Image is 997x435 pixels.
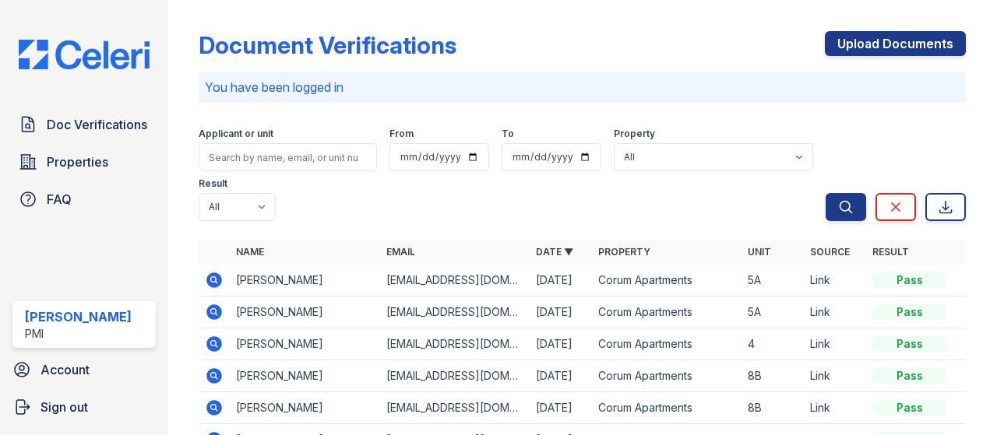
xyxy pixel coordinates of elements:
[230,392,379,424] td: [PERSON_NAME]
[872,304,947,320] div: Pass
[380,360,530,392] td: [EMAIL_ADDRESS][DOMAIN_NAME]
[25,307,132,326] div: [PERSON_NAME]
[230,360,379,392] td: [PERSON_NAME]
[872,368,947,384] div: Pass
[804,296,866,328] td: Link
[380,296,530,328] td: [EMAIL_ADDRESS][DOMAIN_NAME]
[825,31,966,56] a: Upload Documents
[804,360,866,392] td: Link
[25,326,132,342] div: PMI
[810,246,850,258] a: Source
[380,265,530,296] td: [EMAIL_ADDRESS][DOMAIN_NAME]
[804,265,866,296] td: Link
[502,128,514,140] label: To
[592,328,742,360] td: Corum Apartments
[12,109,156,140] a: Doc Verifications
[230,328,379,360] td: [PERSON_NAME]
[742,392,804,424] td: 8B
[47,190,72,209] span: FAQ
[380,392,530,424] td: [EMAIL_ADDRESS][DOMAIN_NAME]
[804,392,866,424] td: Link
[742,360,804,392] td: 8B
[199,177,227,190] label: Result
[47,115,147,134] span: Doc Verifications
[47,153,108,171] span: Properties
[872,272,947,288] div: Pass
[530,265,592,296] td: [DATE]
[199,31,456,59] div: Document Verifications
[199,143,377,171] input: Search by name, email, or unit number
[530,360,592,392] td: [DATE]
[592,296,742,328] td: Corum Apartments
[236,246,264,258] a: Name
[6,391,162,423] a: Sign out
[536,246,573,258] a: Date ▼
[230,265,379,296] td: [PERSON_NAME]
[230,296,379,328] td: [PERSON_NAME]
[6,40,162,69] img: CE_Logo_Blue-a8612792a0a2168367f1c8372b55b34899dd931a85d93a1a3d3e32e68fde9ad4.png
[872,336,947,352] div: Pass
[742,296,804,328] td: 5A
[530,392,592,424] td: [DATE]
[742,265,804,296] td: 5A
[614,128,655,140] label: Property
[530,296,592,328] td: [DATE]
[872,400,947,416] div: Pass
[12,184,156,215] a: FAQ
[389,128,414,140] label: From
[748,246,771,258] a: Unit
[41,360,90,379] span: Account
[872,246,909,258] a: Result
[598,246,650,258] a: Property
[804,328,866,360] td: Link
[592,392,742,424] td: Corum Apartments
[199,128,273,140] label: Applicant or unit
[742,328,804,360] td: 4
[12,146,156,177] a: Properties
[205,78,960,96] p: You have been logged in
[386,246,415,258] a: Email
[380,328,530,360] td: [EMAIL_ADDRESS][DOMAIN_NAME]
[530,328,592,360] td: [DATE]
[592,265,742,296] td: Corum Apartments
[592,360,742,392] td: Corum Apartments
[6,354,162,385] a: Account
[41,398,88,416] span: Sign out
